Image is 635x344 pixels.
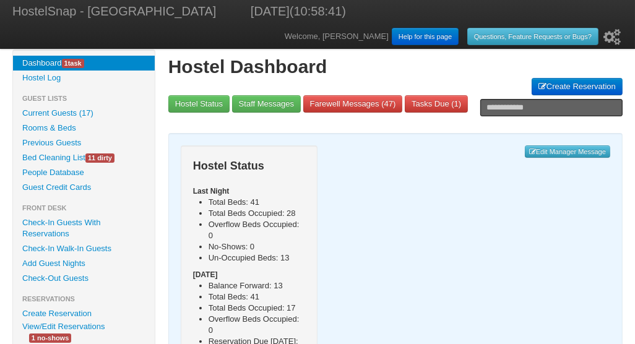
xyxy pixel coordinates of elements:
a: View/Edit Reservations [13,320,114,333]
span: 1 no-shows [29,333,71,343]
a: Bed Cleaning List11 dirty [13,150,155,165]
li: No-Shows: 0 [209,241,306,252]
h3: Hostel Status [193,158,306,174]
li: Balance Forward: 13 [209,280,306,291]
a: Check-In Walk-In Guests [13,241,155,256]
li: Guest Lists [13,91,155,106]
a: Tasks Due (1) [405,95,468,113]
a: Rooms & Beds [13,121,155,135]
a: Questions, Feature Requests or Bugs? [467,28,598,45]
h1: Hostel Dashboard [168,56,623,78]
span: 11 dirty [85,153,114,163]
a: Hostel Status [168,95,230,113]
a: Edit Manager Message [525,145,610,158]
h5: [DATE] [193,269,306,280]
span: 47 [384,99,393,108]
li: Total Beds: 41 [209,197,306,208]
span: (10:58:41) [290,4,346,18]
span: 1 [64,59,68,67]
a: Add Guest Nights [13,256,155,271]
li: Overflow Beds Occupied: 0 [209,314,306,336]
div: Welcome, [PERSON_NAME] [285,25,623,49]
a: Help for this page [392,28,459,45]
li: Total Beds: 41 [209,291,306,303]
span: 1 [454,99,459,108]
a: 1 no-shows [20,331,80,344]
li: Total Beds Occupied: 28 [209,208,306,219]
a: Farewell Messages (47) [303,95,403,113]
a: Create Reservation [532,78,623,95]
li: Un-Occupied Beds: 13 [209,252,306,264]
li: Total Beds Occupied: 17 [209,303,306,314]
a: Check-In Guests With Reservations [13,215,155,241]
a: Dashboard1task [13,56,155,71]
li: Front Desk [13,200,155,215]
li: Reservations [13,291,155,306]
a: Create Reservation [13,306,155,321]
a: Current Guests (17) [13,106,155,121]
a: Guest Credit Cards [13,180,155,195]
a: Check-Out Guests [13,271,155,286]
a: Staff Messages [232,95,301,113]
i: Setup Wizard [603,29,621,45]
h5: Last Night [193,186,306,197]
a: Previous Guests [13,135,155,150]
span: task [62,59,84,68]
li: Overflow Beds Occupied: 0 [209,219,306,241]
a: People Database [13,165,155,180]
a: Hostel Log [13,71,155,85]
